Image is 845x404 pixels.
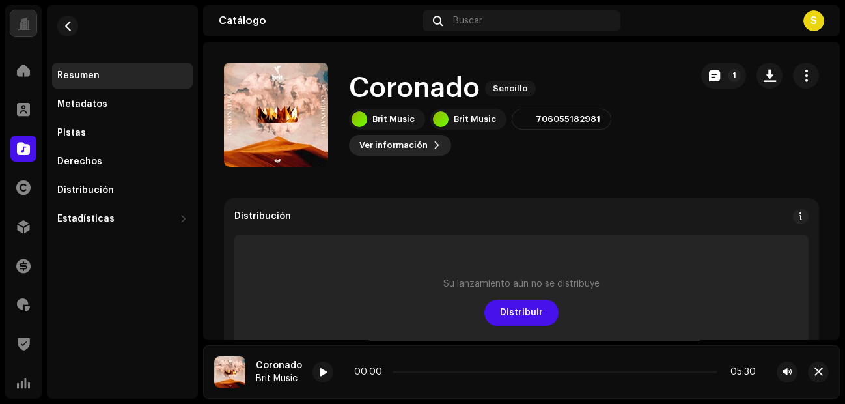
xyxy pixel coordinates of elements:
span: Sencillo [485,81,536,96]
re-m-nav-dropdown: Estadísticas [52,206,193,232]
re-m-nav-item: Resumen [52,63,193,89]
div: Pistas [57,128,86,138]
div: Su lanzamiento aún no se distribuye [443,279,600,289]
button: Ver información [349,135,451,156]
p-badge: 1 [728,69,741,82]
h1: Coronado [349,74,480,104]
div: Distribución [57,185,114,195]
div: Resumen [57,70,100,81]
div: Distribución [234,211,291,222]
div: Derechos [57,156,102,167]
re-m-nav-item: Distribución [52,177,193,203]
div: S [803,10,824,31]
re-m-nav-item: Pistas [52,120,193,146]
div: Brit Music [256,373,302,384]
img: f298ad3f-8de6-4edc-b739-d63ac379721a [214,356,245,388]
div: Brit Music [454,114,496,124]
button: Distribuir [484,300,559,326]
span: Ver información [359,132,428,158]
div: 706055182981 [536,114,600,124]
div: 05:30 [723,367,756,377]
div: Metadatos [57,99,107,109]
div: 00:00 [354,367,387,377]
span: Distribuir [500,300,543,326]
div: Catálogo [219,16,417,26]
button: 1 [701,63,746,89]
div: Brit Music [372,114,415,124]
re-m-nav-item: Metadatos [52,91,193,117]
span: Buscar [453,16,482,26]
div: Coronado [256,360,302,371]
div: Estadísticas [57,214,115,224]
re-m-nav-item: Derechos [52,149,193,175]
